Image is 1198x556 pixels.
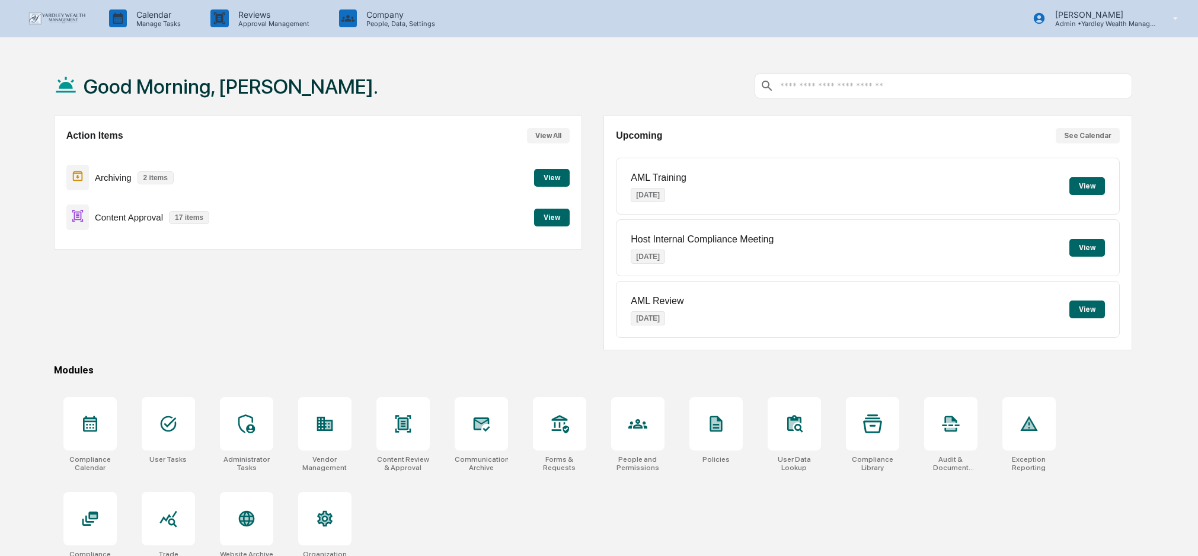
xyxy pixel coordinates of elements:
div: Forms & Requests [533,455,586,472]
div: User Data Lookup [768,455,821,472]
img: logo [28,12,85,25]
h2: Action Items [66,130,123,141]
p: Archiving [95,172,132,183]
p: [DATE] [631,188,665,202]
p: Host Internal Compliance Meeting [631,234,774,245]
button: View [1069,239,1105,257]
p: Company [357,9,441,20]
div: Vendor Management [298,455,352,472]
div: Administrator Tasks [220,455,273,472]
p: Reviews [229,9,315,20]
div: Exception Reporting [1002,455,1056,472]
div: Modules [54,365,1132,376]
button: View [1069,301,1105,318]
div: Audit & Document Logs [924,455,977,472]
p: 17 items [169,211,209,224]
p: AML Review [631,296,683,306]
p: AML Training [631,172,686,183]
button: View All [527,128,570,143]
p: Manage Tasks [127,20,187,28]
p: [DATE] [631,311,665,325]
button: View [534,209,570,226]
p: Approval Management [229,20,315,28]
h2: Upcoming [616,130,662,141]
div: Compliance Calendar [63,455,117,472]
p: Calendar [127,9,187,20]
div: Communications Archive [455,455,508,472]
div: People and Permissions [611,455,665,472]
p: Admin • Yardley Wealth Management [1046,20,1156,28]
div: Content Review & Approval [376,455,430,472]
button: View [1069,177,1105,195]
div: User Tasks [149,455,187,464]
p: People, Data, Settings [357,20,441,28]
div: Policies [702,455,730,464]
a: View [534,211,570,222]
p: Content Approval [95,212,163,222]
h1: Good Morning, [PERSON_NAME]. [84,75,378,98]
button: View [534,169,570,187]
a: View [534,171,570,183]
p: [PERSON_NAME] [1046,9,1156,20]
div: Compliance Library [846,455,899,472]
button: See Calendar [1056,128,1120,143]
p: [DATE] [631,250,665,264]
p: 2 items [138,171,174,184]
